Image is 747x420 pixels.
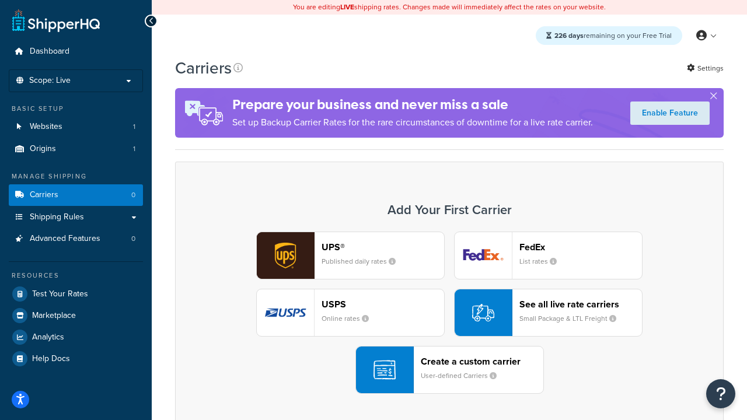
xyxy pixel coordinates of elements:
header: USPS [322,299,444,310]
small: Published daily rates [322,256,405,267]
span: Test Your Rates [32,289,88,299]
button: usps logoUSPSOnline rates [256,289,445,337]
img: icon-carrier-custom-c93b8a24.svg [373,359,396,381]
a: Origins 1 [9,138,143,160]
span: 1 [133,122,135,132]
img: ups logo [257,232,314,279]
div: remaining on your Free Trial [536,26,682,45]
li: Advanced Features [9,228,143,250]
button: ups logoUPS®Published daily rates [256,232,445,279]
div: Resources [9,271,143,281]
a: Help Docs [9,348,143,369]
button: Open Resource Center [706,379,735,408]
span: Marketplace [32,311,76,321]
span: 0 [131,234,135,244]
span: Scope: Live [29,76,71,86]
strong: 226 days [554,30,584,41]
img: fedEx logo [455,232,512,279]
a: Carriers 0 [9,184,143,206]
header: Create a custom carrier [421,356,543,367]
div: Basic Setup [9,104,143,114]
li: Carriers [9,184,143,206]
h1: Carriers [175,57,232,79]
button: Create a custom carrierUser-defined Carriers [355,346,544,394]
h4: Prepare your business and never miss a sale [232,95,593,114]
a: Shipping Rules [9,206,143,228]
span: Advanced Features [30,234,100,244]
h3: Add Your First Carrier [187,203,711,217]
span: 1 [133,144,135,154]
header: FedEx [519,242,642,253]
small: User-defined Carriers [421,370,506,381]
button: fedEx logoFedExList rates [454,232,643,279]
span: 0 [131,190,135,200]
a: Enable Feature [630,101,710,125]
a: Advanced Features 0 [9,228,143,250]
span: Analytics [32,332,64,342]
span: Help Docs [32,354,70,364]
p: Set up Backup Carrier Rates for the rare circumstances of downtime for a live rate carrier. [232,114,593,131]
span: Websites [30,122,62,132]
small: Small Package & LTL Freight [519,313,626,324]
header: See all live rate carriers [519,299,642,310]
a: Settings [687,60,724,76]
span: Shipping Rules [30,212,84,222]
small: List rates [519,256,566,267]
span: Origins [30,144,56,154]
div: Manage Shipping [9,171,143,181]
a: Analytics [9,327,143,348]
img: icon-carrier-liverate-becf4550.svg [472,302,494,324]
header: UPS® [322,242,444,253]
img: ad-rules-rateshop-fe6ec290ccb7230408bd80ed9643f0289d75e0ffd9eb532fc0e269fcd187b520.png [175,88,232,138]
li: Origins [9,138,143,160]
a: Websites 1 [9,116,143,138]
a: ShipperHQ Home [12,9,100,32]
span: Carriers [30,190,58,200]
a: Dashboard [9,41,143,62]
img: usps logo [257,289,314,336]
a: Marketplace [9,305,143,326]
span: Dashboard [30,47,69,57]
small: Online rates [322,313,378,324]
b: LIVE [340,2,354,12]
a: Test Your Rates [9,283,143,304]
button: See all live rate carriersSmall Package & LTL Freight [454,289,643,337]
li: Websites [9,116,143,138]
